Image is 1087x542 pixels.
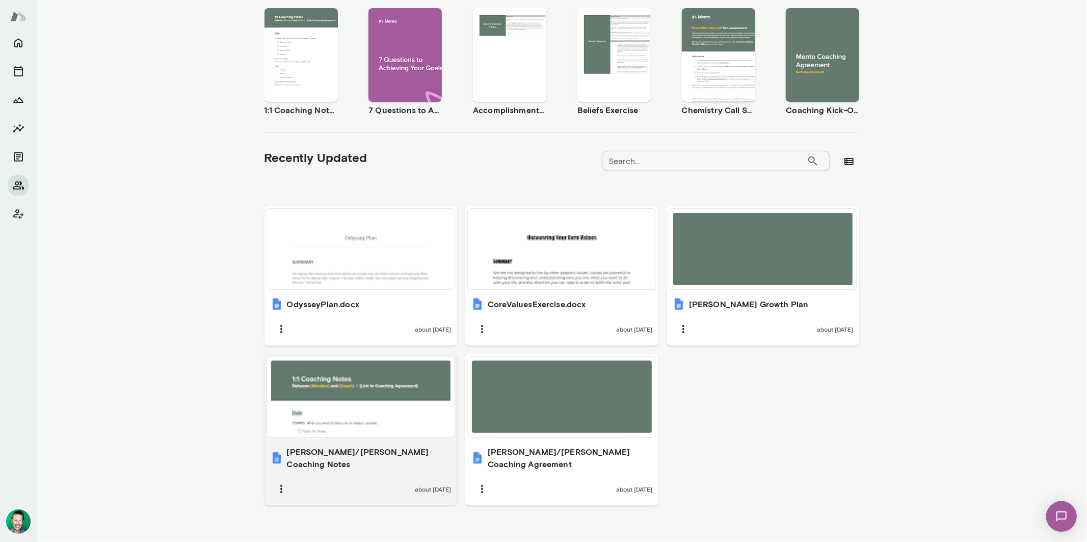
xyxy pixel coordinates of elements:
[471,298,484,310] img: CoreValuesExercise.docx
[287,446,452,470] h6: [PERSON_NAME]/[PERSON_NAME] Coaching Notes
[577,104,651,116] h6: Beliefs Exercise
[8,118,29,139] button: Insights
[616,325,652,333] span: about [DATE]
[415,485,451,493] span: about [DATE]
[415,325,451,333] span: about [DATE]
[271,298,283,310] img: OdysseyPlan.docx
[786,104,859,116] h6: Coaching Kick-Off | Coaching Agreement
[368,104,442,116] h6: 7 Questions to Achieving Your Goals
[264,104,338,116] h6: 1:1 Coaching Notes
[10,7,26,26] img: Mento
[8,90,29,110] button: Growth Plan
[8,147,29,167] button: Documents
[8,175,29,196] button: Members
[682,104,755,116] h6: Chemistry Call Self-Assessment [Coaches only]
[488,446,652,470] h6: [PERSON_NAME]/[PERSON_NAME] Coaching Agreement
[6,509,31,534] img: Brian Lawrence
[8,33,29,53] button: Home
[8,61,29,82] button: Sessions
[8,204,29,224] button: Client app
[271,452,283,464] img: Chris/Brian Coaching Notes
[616,485,652,493] span: about [DATE]
[264,149,367,166] h5: Recently Updated
[817,325,853,333] span: about [DATE]
[471,452,484,464] img: Chris/Brian Coaching Agreement
[488,298,586,310] h6: CoreValuesExercise.docx
[673,298,685,310] img: Chris Growth Plan
[689,298,809,310] h6: [PERSON_NAME] Growth Plan
[473,104,546,116] h6: Accomplishment Tracker
[287,298,359,310] h6: OdysseyPlan.docx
